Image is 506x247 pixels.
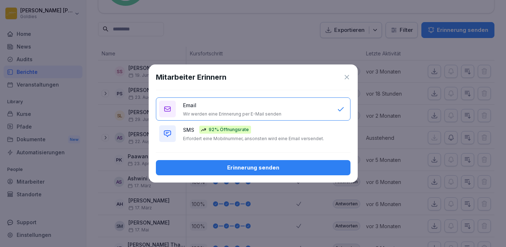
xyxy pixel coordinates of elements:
[183,111,281,117] p: Wir werden eine Erinnerung per E-Mail senden
[162,164,345,172] div: Erinnerung senden
[183,136,324,142] p: Erfordert eine Mobilnummer, ansonsten wird eine Email versendet.
[156,160,350,175] button: Erinnerung senden
[183,101,196,109] p: Email
[156,72,226,83] h1: Mitarbeiter Erinnern
[209,126,249,133] p: 92% Öffnungsrate
[183,126,194,134] p: SMS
